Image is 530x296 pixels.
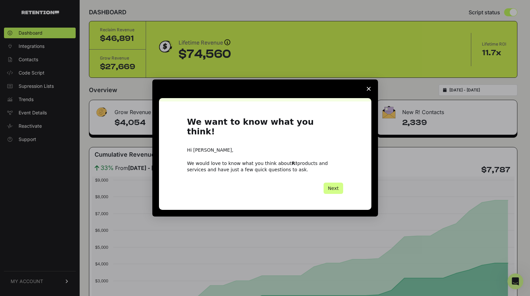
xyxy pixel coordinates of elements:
span: Close survey [359,79,378,98]
h1: We want to know what you think! [187,117,343,140]
b: R! [292,161,297,166]
div: Hi [PERSON_NAME], [187,147,343,154]
div: We would love to know what you think about products and services and have just a few quick questi... [187,160,343,172]
button: Next [324,183,343,194]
